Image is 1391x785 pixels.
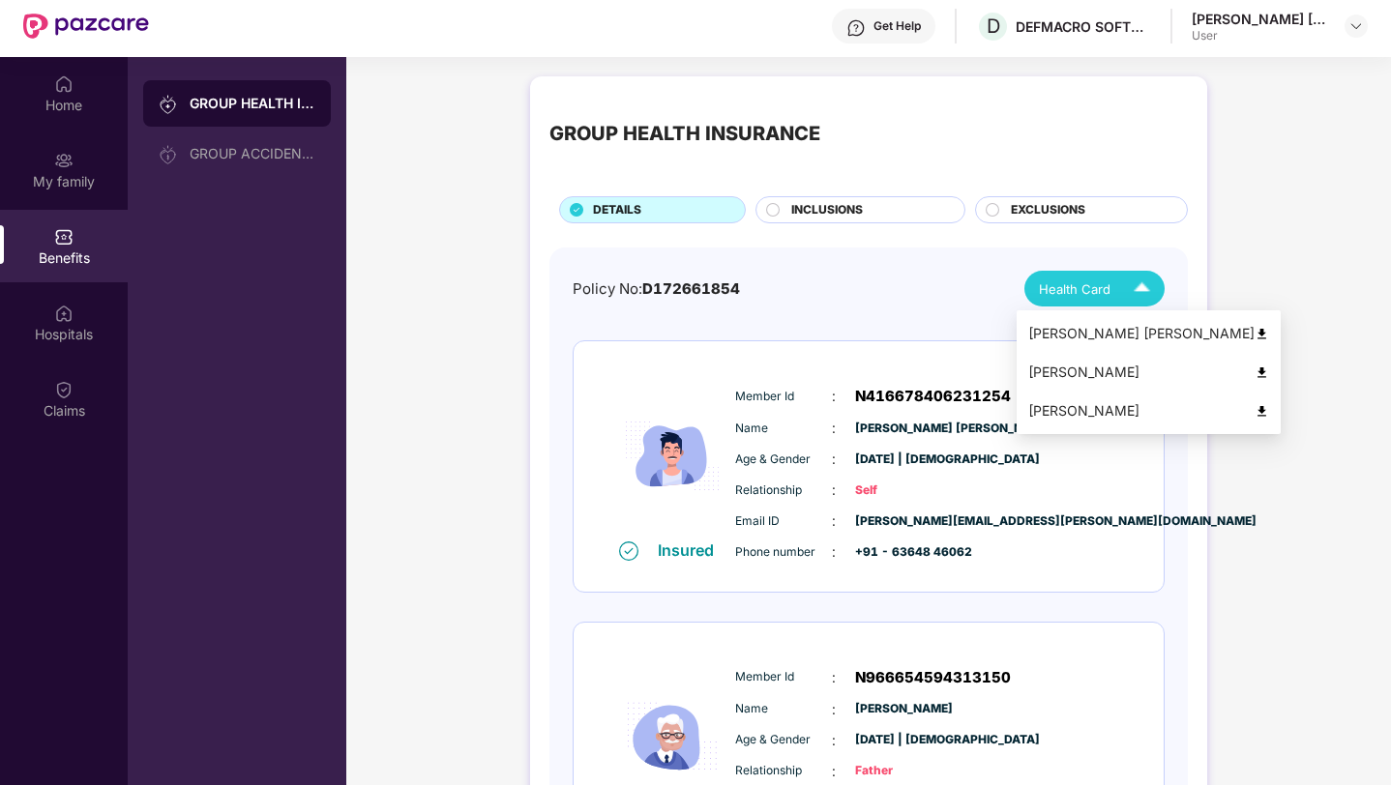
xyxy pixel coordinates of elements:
div: [PERSON_NAME] [1028,362,1269,383]
span: Email ID [735,512,832,531]
img: New Pazcare Logo [23,14,149,39]
span: : [832,418,836,439]
span: : [832,699,836,720]
span: : [832,541,836,563]
div: Get Help [873,18,921,34]
img: svg+xml;base64,PHN2ZyB4bWxucz0iaHR0cDovL3d3dy53My5vcmcvMjAwMC9zdmciIHdpZHRoPSIxNiIgaGVpZ2h0PSIxNi... [619,541,638,561]
span: : [832,386,836,407]
span: +91 - 63648 46062 [855,543,952,562]
div: Policy No: [573,277,740,301]
img: svg+xml;base64,PHN2ZyB4bWxucz0iaHR0cDovL3d3dy53My5vcmcvMjAwMC9zdmciIHdpZHRoPSI0OCIgaGVpZ2h0PSI0OC... [1255,365,1269,380]
img: svg+xml;base64,PHN2ZyBpZD0iSG9tZSIgeG1sbnM9Imh0dHA6Ly93d3cudzMub3JnLzIwMDAvc3ZnIiB3aWR0aD0iMjAiIG... [54,74,74,94]
span: INCLUSIONS [791,201,863,219]
span: : [832,480,836,501]
div: [PERSON_NAME] [PERSON_NAME] [1028,323,1269,344]
img: svg+xml;base64,PHN2ZyBpZD0iSGVscC0zMngzMiIgeG1sbnM9Imh0dHA6Ly93d3cudzMub3JnLzIwMDAvc3ZnIiB3aWR0aD... [846,18,866,38]
img: svg+xml;base64,PHN2ZyBpZD0iRHJvcGRvd24tMzJ4MzIiIHhtbG5zPSJodHRwOi8vd3d3LnczLm9yZy8yMDAwL3N2ZyIgd2... [1348,18,1364,34]
span: Name [735,420,832,438]
span: D [987,15,1000,38]
span: : [832,667,836,688]
div: [PERSON_NAME] [PERSON_NAME] [1192,10,1327,28]
span: : [832,730,836,751]
img: svg+xml;base64,PHN2ZyBpZD0iQ2xhaW0iIHhtbG5zPSJodHRwOi8vd3d3LnczLm9yZy8yMDAwL3N2ZyIgd2lkdGg9IjIwIi... [54,380,74,399]
span: Phone number [735,543,832,562]
span: Health Card [1039,279,1110,299]
div: GROUP ACCIDENTAL INSURANCE [190,146,315,161]
div: GROUP HEALTH INSURANCE [549,119,820,149]
span: Member Id [735,388,832,406]
span: Relationship [735,481,832,500]
span: N966654594313150 [855,666,1011,689]
span: [PERSON_NAME][EMAIL_ADDRESS][PERSON_NAME][DOMAIN_NAME] [855,512,952,531]
img: svg+xml;base64,PHN2ZyBpZD0iQmVuZWZpdHMiIHhtbG5zPSJodHRwOi8vd3d3LnczLm9yZy8yMDAwL3N2ZyIgd2lkdGg9Ij... [54,227,74,247]
span: Father [855,762,952,780]
span: : [832,510,836,532]
span: Name [735,700,832,718]
span: N416678406231254 [855,385,1011,408]
span: Member Id [735,668,832,686]
img: svg+xml;base64,PHN2ZyB4bWxucz0iaHR0cDovL3d3dy53My5vcmcvMjAwMC9zdmciIHdpZHRoPSI0OCIgaGVpZ2h0PSI0OC... [1255,404,1269,419]
div: GROUP HEALTH INSURANCE [190,94,315,113]
span: Age & Gender [735,451,832,469]
span: [DATE] | [DEMOGRAPHIC_DATA] [855,451,952,469]
span: Self [855,481,952,500]
img: svg+xml;base64,PHN2ZyB3aWR0aD0iMjAiIGhlaWdodD0iMjAiIHZpZXdCb3g9IjAgMCAyMCAyMCIgZmlsbD0ibm9uZSIgeG... [54,151,74,170]
img: svg+xml;base64,PHN2ZyB4bWxucz0iaHR0cDovL3d3dy53My5vcmcvMjAwMC9zdmciIHdpZHRoPSI0OCIgaGVpZ2h0PSI0OC... [1255,327,1269,341]
img: svg+xml;base64,PHN2ZyBpZD0iSG9zcGl0YWxzIiB4bWxucz0iaHR0cDovL3d3dy53My5vcmcvMjAwMC9zdmciIHdpZHRoPS... [54,304,74,323]
div: [PERSON_NAME] [1028,400,1269,422]
button: Health Card [1024,271,1165,306]
span: Age & Gender [735,731,832,749]
span: : [832,449,836,470]
span: [PERSON_NAME] [855,700,952,718]
div: DEFMACRO SOFTWARE PRIVATE LIMITED [1016,17,1151,36]
span: DETAILS [593,201,641,219]
span: : [832,761,836,782]
div: User [1192,28,1327,44]
span: D172661854 [642,279,740,298]
img: icon [614,372,730,539]
span: EXCLUSIONS [1011,201,1085,219]
span: [DATE] | [DEMOGRAPHIC_DATA] [855,731,952,749]
div: Insured [658,540,725,560]
img: Icuh8uwCUCF+XjCZyLQsAKiDCM9HiE6CMYmKQaPGkZKaA32CAAACiQcFBJY0IsAAAAASUVORK5CYII= [1125,272,1159,305]
img: svg+xml;base64,PHN2ZyB3aWR0aD0iMjAiIGhlaWdodD0iMjAiIHZpZXdCb3g9IjAgMCAyMCAyMCIgZmlsbD0ibm9uZSIgeG... [159,145,178,164]
span: [PERSON_NAME] [PERSON_NAME] [855,420,952,438]
span: Relationship [735,762,832,780]
img: svg+xml;base64,PHN2ZyB3aWR0aD0iMjAiIGhlaWdodD0iMjAiIHZpZXdCb3g9IjAgMCAyMCAyMCIgZmlsbD0ibm9uZSIgeG... [159,95,178,114]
